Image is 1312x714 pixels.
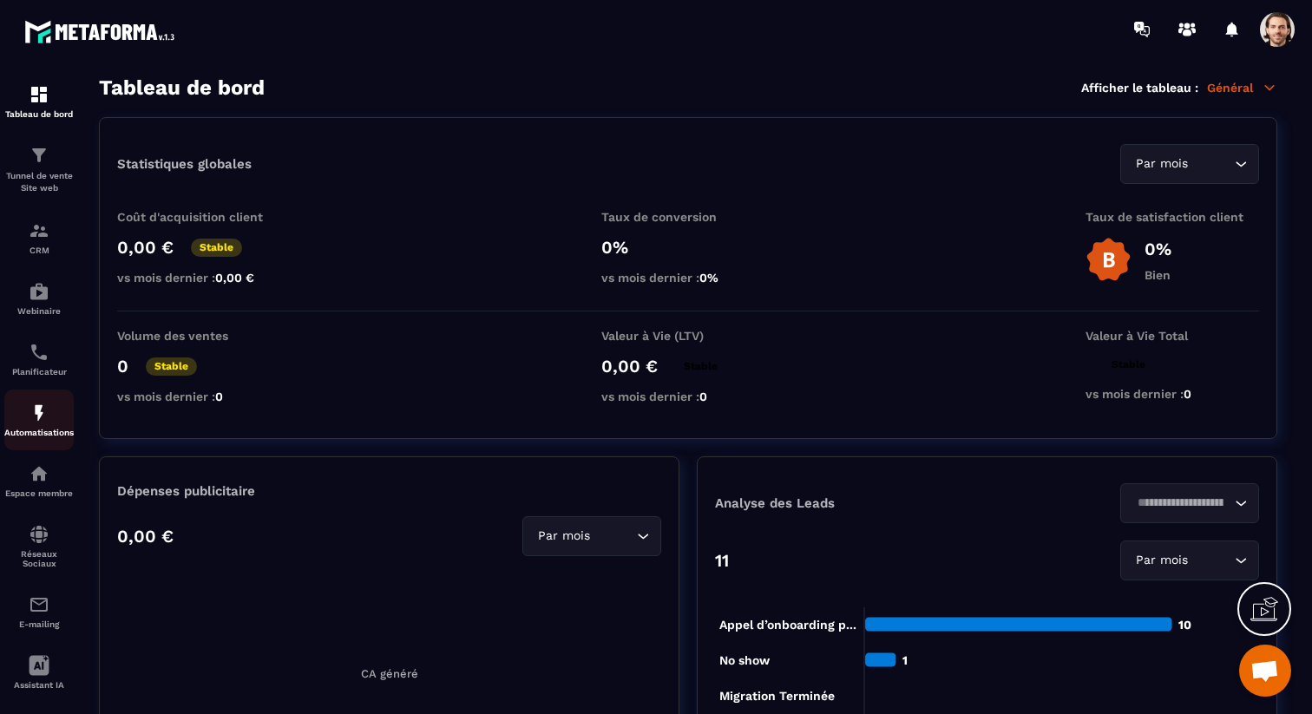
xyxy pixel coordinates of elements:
[1086,210,1259,224] p: Taux de satisfaction client
[117,483,661,499] p: Dépenses publicitaire
[1120,144,1259,184] div: Search for option
[117,526,174,547] p: 0,00 €
[4,488,74,498] p: Espace membre
[1086,387,1259,401] p: vs mois dernier :
[4,390,74,450] a: automationsautomationsAutomatisations
[29,145,49,166] img: formation
[4,109,74,119] p: Tableau de bord
[29,281,49,302] img: automations
[1086,237,1132,283] img: b-badge-o.b3b20ee6.svg
[117,390,291,403] p: vs mois dernier :
[719,653,771,667] tspan: No show
[4,428,74,437] p: Automatisations
[24,16,180,48] img: logo
[4,450,74,511] a: automationsautomationsEspace membre
[117,237,174,258] p: 0,00 €
[1120,483,1259,523] div: Search for option
[29,524,49,545] img: social-network
[1191,551,1230,570] input: Search for option
[699,271,718,285] span: 0%
[1120,540,1259,580] div: Search for option
[4,268,74,329] a: automationsautomationsWebinaire
[601,271,775,285] p: vs mois dernier :
[1207,80,1277,95] p: Général
[719,689,835,704] tspan: Migration Terminée
[1086,329,1259,343] p: Valeur à Vie Total
[4,306,74,316] p: Webinaire
[1132,551,1191,570] span: Par mois
[1191,154,1230,174] input: Search for option
[594,527,633,546] input: Search for option
[4,367,74,377] p: Planificateur
[601,237,775,258] p: 0%
[4,329,74,390] a: schedulerschedulerPlanificateur
[675,357,726,376] p: Stable
[601,210,775,224] p: Taux de conversion
[191,239,242,257] p: Stable
[117,210,291,224] p: Coût d'acquisition client
[534,527,594,546] span: Par mois
[715,550,729,571] p: 11
[1132,494,1230,513] input: Search for option
[4,581,74,642] a: emailemailE-mailing
[29,463,49,484] img: automations
[522,516,661,556] div: Search for option
[4,642,74,703] a: Assistant IA
[4,170,74,194] p: Tunnel de vente Site web
[1103,356,1154,374] p: Stable
[4,511,74,581] a: social-networksocial-networkRéseaux Sociaux
[719,618,856,632] tspan: Appel d’onboarding p...
[1081,81,1198,95] p: Afficher le tableau :
[29,403,49,423] img: automations
[715,495,987,511] p: Analyse des Leads
[1145,239,1171,259] p: 0%
[215,390,223,403] span: 0
[4,132,74,207] a: formationformationTunnel de vente Site web
[601,390,775,403] p: vs mois dernier :
[4,680,74,690] p: Assistant IA
[117,329,291,343] p: Volume des ventes
[29,84,49,105] img: formation
[29,342,49,363] img: scheduler
[117,156,252,172] p: Statistiques globales
[1184,387,1191,401] span: 0
[1239,645,1291,697] div: Ouvrir le chat
[699,390,707,403] span: 0
[4,619,74,629] p: E-mailing
[29,594,49,615] img: email
[4,207,74,268] a: formationformationCRM
[4,246,74,255] p: CRM
[117,271,291,285] p: vs mois dernier :
[215,271,254,285] span: 0,00 €
[1145,268,1171,282] p: Bien
[99,75,265,100] h3: Tableau de bord
[601,329,775,343] p: Valeur à Vie (LTV)
[29,220,49,241] img: formation
[4,71,74,132] a: formationformationTableau de bord
[146,357,197,376] p: Stable
[4,549,74,568] p: Réseaux Sociaux
[117,356,128,377] p: 0
[1132,154,1191,174] span: Par mois
[601,356,658,377] p: 0,00 €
